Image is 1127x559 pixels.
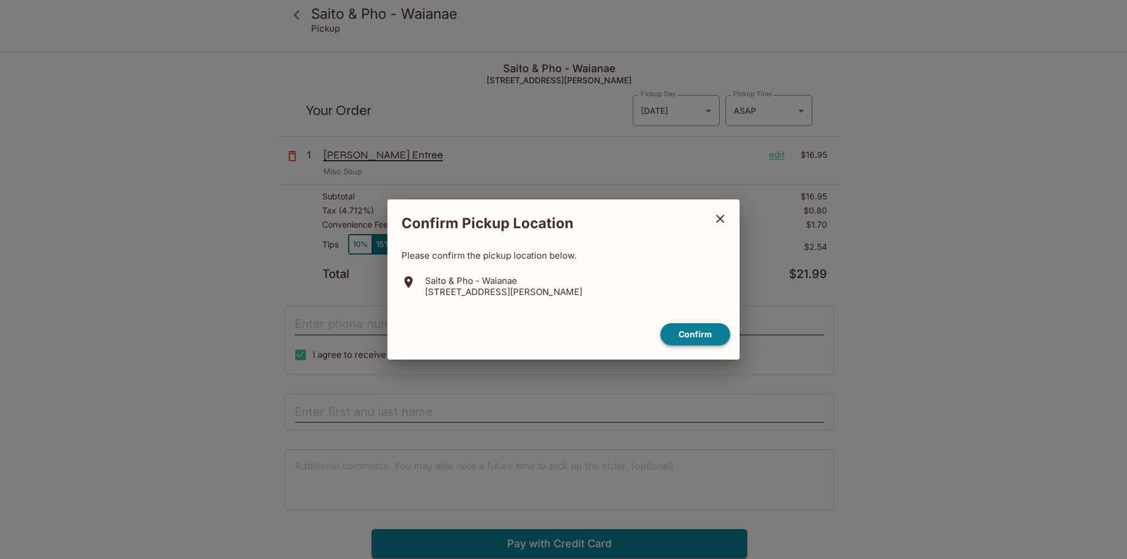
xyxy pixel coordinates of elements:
[401,250,726,261] p: Please confirm the pickup location below.
[660,323,730,346] button: confirm
[706,204,735,233] button: close
[387,209,706,238] h2: Confirm Pickup Location
[425,286,582,297] p: [STREET_ADDRESS][PERSON_NAME]
[425,275,582,286] p: Saito & Pho - Waianae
